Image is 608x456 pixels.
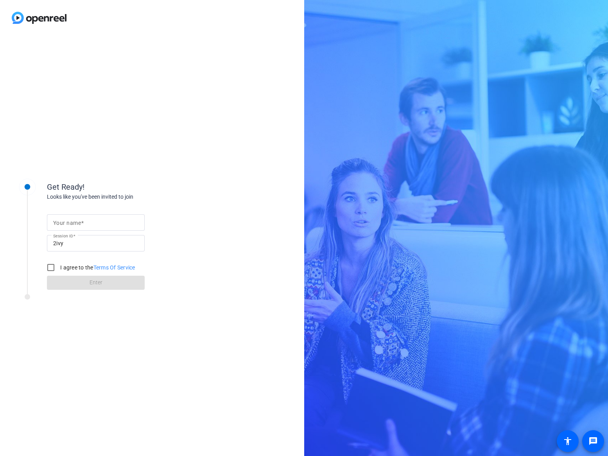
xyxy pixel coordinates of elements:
mat-label: Your name [53,220,81,226]
label: I agree to the [59,264,135,271]
div: Looks like you've been invited to join [47,193,203,201]
mat-icon: accessibility [563,436,572,446]
mat-icon: message [588,436,598,446]
mat-label: Session ID [53,233,73,238]
a: Terms Of Service [93,264,135,271]
div: Get Ready! [47,181,203,193]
